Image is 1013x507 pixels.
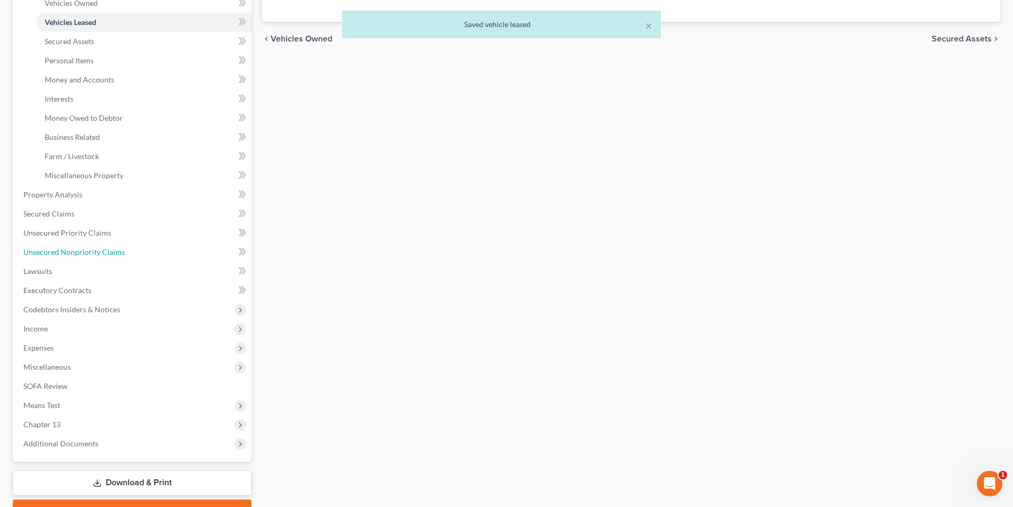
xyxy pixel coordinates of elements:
[15,262,252,281] a: Lawsuits
[36,166,252,185] a: Miscellaneous Property
[45,132,100,142] span: Business Related
[45,37,94,46] span: Secured Assets
[15,223,252,243] a: Unsecured Priority Claims
[23,381,68,390] span: SOFA Review
[23,362,71,371] span: Miscellaneous
[36,128,252,147] a: Business Related
[45,94,73,103] span: Interests
[23,305,120,314] span: Codebtors Insiders & Notices
[45,171,123,180] span: Miscellaneous Property
[45,56,94,65] span: Personal Items
[23,420,61,429] span: Chapter 13
[23,267,52,276] span: Lawsuits
[350,19,652,30] div: Saved vehicle leased
[15,204,252,223] a: Secured Claims
[23,401,60,410] span: Means Test
[15,377,252,396] a: SOFA Review
[23,439,98,448] span: Additional Documents
[977,471,1002,496] iframe: Intercom live chat
[15,185,252,204] a: Property Analysis
[36,109,252,128] a: Money Owed to Debtor
[45,75,114,84] span: Money and Accounts
[23,247,125,256] span: Unsecured Nonpriority Claims
[36,51,252,70] a: Personal Items
[45,152,99,161] span: Farm / Livestock
[15,281,252,300] a: Executory Contracts
[23,190,82,199] span: Property Analysis
[23,343,54,352] span: Expenses
[999,471,1007,479] span: 1
[45,113,123,122] span: Money Owed to Debtor
[23,286,91,295] span: Executory Contracts
[23,209,74,218] span: Secured Claims
[36,147,252,166] a: Farm / Livestock
[645,19,652,32] button: ×
[36,89,252,109] a: Interests
[23,324,48,333] span: Income
[15,243,252,262] a: Unsecured Nonpriority Claims
[23,228,111,237] span: Unsecured Priority Claims
[36,70,252,89] a: Money and Accounts
[13,470,252,495] a: Download & Print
